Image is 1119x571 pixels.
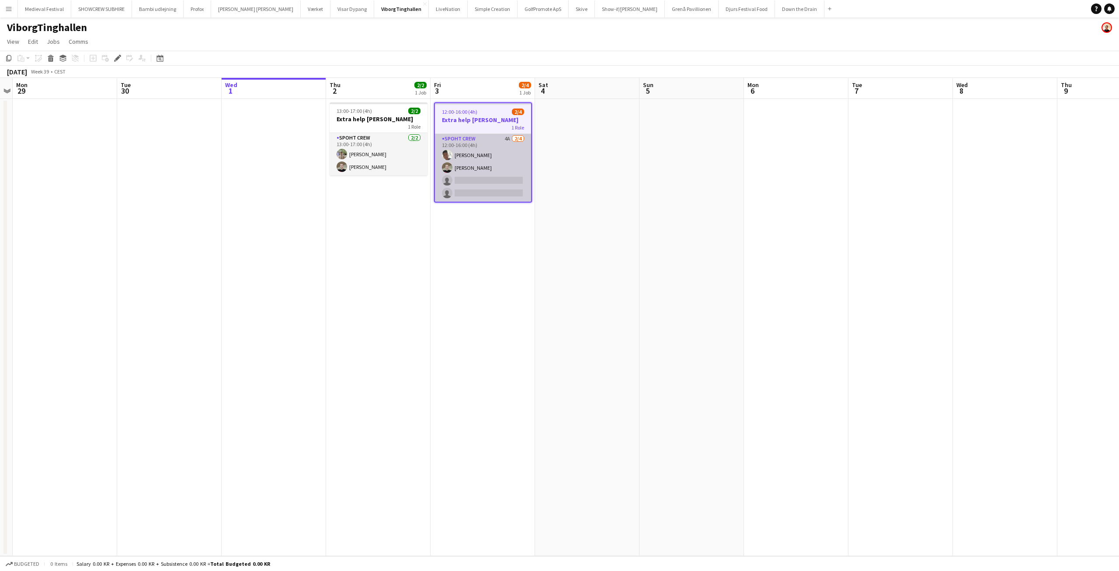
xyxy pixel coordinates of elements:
span: Mon [747,81,759,89]
span: Fri [434,81,441,89]
span: 0 items [48,560,69,567]
span: 30 [119,86,131,96]
span: 1 Role [408,123,420,130]
span: Thu [1061,81,1072,89]
span: 2/4 [519,82,531,88]
span: Tue [121,81,131,89]
button: Bambi udlejning [132,0,184,18]
button: LiveNation [429,0,468,18]
span: 29 [15,86,28,96]
span: 9 [1060,86,1072,96]
span: Thu [330,81,341,89]
a: Comms [65,36,92,47]
h3: Extra help [PERSON_NAME] [435,116,531,124]
a: Jobs [43,36,63,47]
app-job-card: 13:00-17:00 (4h)2/2Extra help [PERSON_NAME]1 RoleSpoht Crew2/213:00-17:00 (4h)[PERSON_NAME][PERSO... [330,102,427,175]
span: 1 Role [511,124,524,131]
span: 13:00-17:00 (4h) [337,108,372,114]
button: Down the Drain [775,0,824,18]
h3: Extra help [PERSON_NAME] [330,115,427,123]
button: Budgeted [4,559,41,569]
span: Sat [539,81,548,89]
a: Edit [24,36,42,47]
div: 1 Job [415,89,426,96]
app-card-role: Spoht Crew2/213:00-17:00 (4h)[PERSON_NAME][PERSON_NAME] [330,133,427,175]
span: 8 [955,86,968,96]
app-user-avatar: Armando NIkol Irom [1102,22,1112,33]
span: Week 39 [29,68,51,75]
span: Edit [28,38,38,46]
button: Djurs Festival Food [719,0,775,18]
span: Comms [69,38,88,46]
div: 1 Job [519,89,531,96]
button: [PERSON_NAME] [PERSON_NAME] [211,0,301,18]
span: 7 [851,86,862,96]
span: 4 [537,86,548,96]
span: 5 [642,86,653,96]
button: SHOWCREW SUBHIRE [71,0,132,18]
button: Værket [301,0,330,18]
app-job-card: 12:00-16:00 (4h)2/4Extra help [PERSON_NAME]1 RoleSpoht Crew4A2/412:00-16:00 (4h)[PERSON_NAME][PER... [434,102,532,203]
h1: ViborgTinghallen [7,21,87,34]
span: 2/2 [414,82,427,88]
span: 2/2 [408,108,420,114]
span: Sun [643,81,653,89]
span: View [7,38,19,46]
span: 6 [746,86,759,96]
span: 3 [433,86,441,96]
span: Tue [852,81,862,89]
span: 1 [224,86,237,96]
div: Salary 0.00 KR + Expenses 0.00 KR + Subsistence 0.00 KR = [76,560,270,567]
span: 12:00-16:00 (4h) [442,109,477,115]
div: [DATE] [7,67,27,76]
span: 2/4 [512,109,524,115]
button: Skive [569,0,595,18]
span: Jobs [47,38,60,46]
span: Total Budgeted 0.00 KR [210,560,270,567]
span: Wed [225,81,237,89]
button: Medieval Festival [18,0,71,18]
button: Simple Creation [468,0,518,18]
span: Mon [16,81,28,89]
button: ViborgTinghallen [374,0,429,18]
button: Profox [184,0,211,18]
button: Grenå Pavillionen [665,0,719,18]
div: CEST [54,68,66,75]
button: Show-if/[PERSON_NAME] [595,0,665,18]
a: View [3,36,23,47]
span: Wed [956,81,968,89]
app-card-role: Spoht Crew4A2/412:00-16:00 (4h)[PERSON_NAME][PERSON_NAME] [435,134,531,202]
span: Budgeted [14,561,39,567]
span: 2 [328,86,341,96]
button: Visar Dypang [330,0,374,18]
button: GolfPromote ApS [518,0,569,18]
